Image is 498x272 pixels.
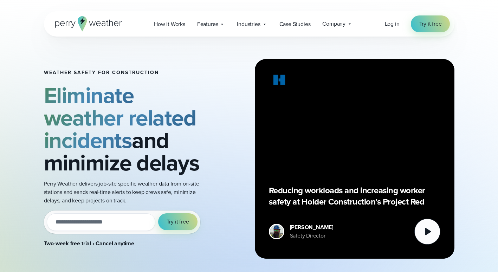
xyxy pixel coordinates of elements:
[237,20,260,28] span: Industries
[419,20,442,28] span: Try it free
[273,17,317,31] a: Case Studies
[148,17,191,31] a: How it Works
[44,79,196,157] strong: Eliminate weather related incidents
[44,70,208,76] h1: Weather safety for Construction
[290,232,334,240] div: Safety Director
[411,15,450,32] a: Try it free
[322,20,345,28] span: Company
[279,20,311,28] span: Case Studies
[167,218,189,226] span: Try it free
[269,73,290,89] img: Holder.svg
[44,84,208,174] h2: and minimize delays
[385,20,400,28] a: Log in
[44,239,134,247] strong: Two-week free trial • Cancel anytime
[44,180,208,205] p: Perry Weather delivers job-site specific weather data from on-site stations and sends real-time a...
[158,213,198,230] button: Try it free
[197,20,218,28] span: Features
[270,225,283,238] img: Merco Chantres Headshot
[290,223,334,232] div: [PERSON_NAME]
[154,20,185,28] span: How it Works
[269,185,440,207] p: Reducing workloads and increasing worker safety at Holder Construction’s Project Red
